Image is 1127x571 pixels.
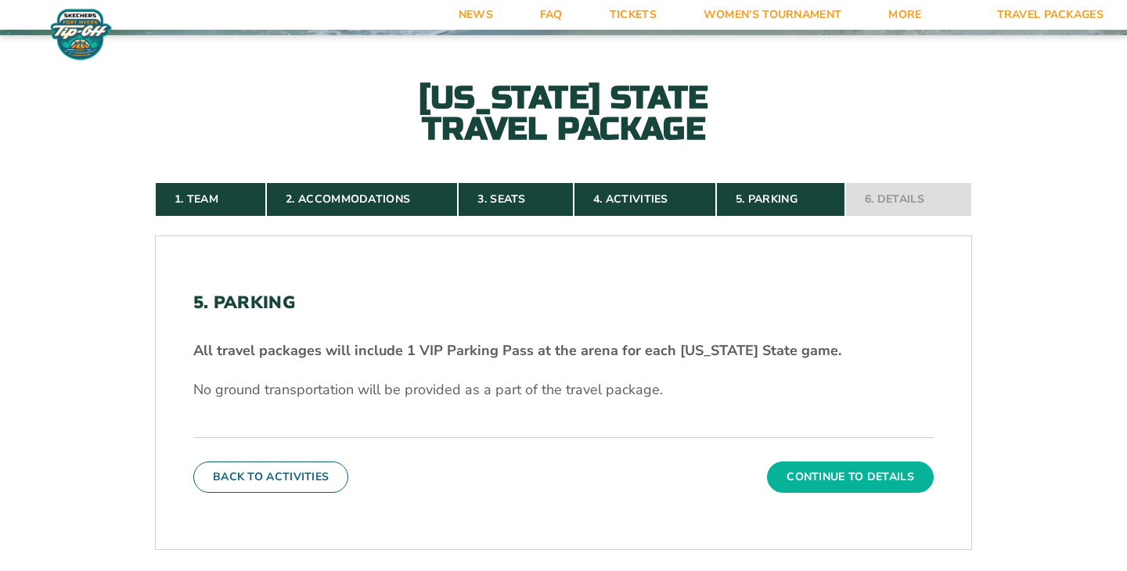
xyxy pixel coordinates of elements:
[193,293,934,313] h2: 5. Parking
[47,8,115,61] img: Fort Myers Tip-Off
[193,461,348,493] button: Back To Activities
[767,461,934,493] button: Continue To Details
[155,182,266,217] a: 1. Team
[391,82,736,145] h2: [US_STATE] State Travel Package
[193,341,841,360] strong: All travel packages will include 1 VIP Parking Pass at the arena for each [US_STATE] State game.
[458,182,573,217] a: 3. Seats
[574,182,716,217] a: 4. Activities
[266,182,458,217] a: 2. Accommodations
[193,380,934,400] p: No ground transportation will be provided as a part of the travel package.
